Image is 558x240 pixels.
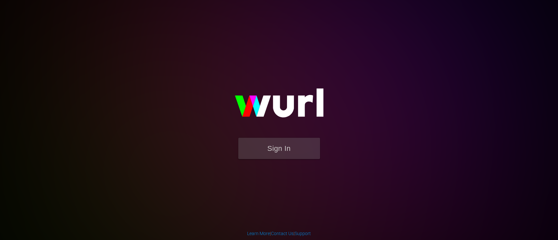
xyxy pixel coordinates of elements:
button: Sign In [238,138,320,159]
img: wurl-logo-on-black-223613ac3d8ba8fe6dc639794a292ebdb59501304c7dfd60c99c58986ef67473.svg [214,74,345,138]
a: Learn More [247,231,270,236]
a: Support [295,231,311,236]
a: Contact Us [271,231,294,236]
div: | | [247,230,311,237]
